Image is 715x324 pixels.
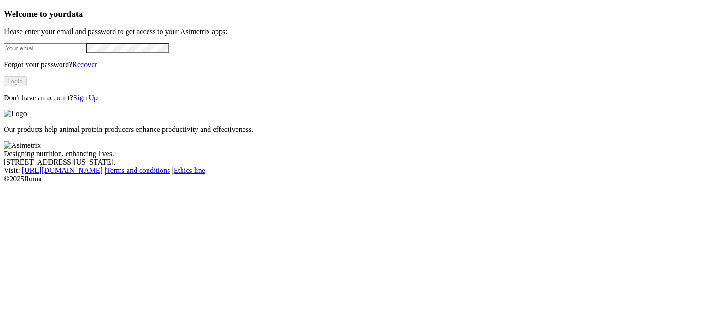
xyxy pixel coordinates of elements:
p: Please enter your email and password to get access to your Asimetrix apps: [4,28,711,36]
h3: Welcome to your [4,9,711,19]
p: Don't have an account? [4,94,711,102]
p: Forgot your password? [4,61,711,69]
a: Recover [72,61,97,69]
div: Visit : | | [4,166,711,175]
a: Ethics line [174,166,205,174]
div: [STREET_ADDRESS][US_STATE]. [4,158,711,166]
a: Sign Up [73,94,98,102]
p: Our products help animal protein producers enhance productivity and effectiveness. [4,125,711,134]
div: Designing nutrition, enhancing lives. [4,150,711,158]
img: Logo [4,110,27,118]
a: [URL][DOMAIN_NAME] [22,166,103,174]
div: © 2025 Iluma [4,175,711,183]
a: Terms and conditions [106,166,170,174]
img: Asimetrix [4,141,41,150]
input: Your email [4,43,86,53]
span: data [67,9,83,19]
button: Login [4,76,27,86]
